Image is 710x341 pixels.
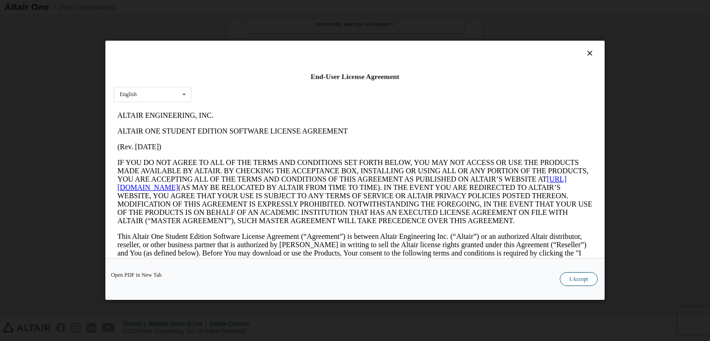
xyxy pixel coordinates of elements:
[4,51,479,117] p: IF YOU DO NOT AGREE TO ALL OF THE TERMS AND CONDITIONS SET FORTH BELOW, YOU MAY NOT ACCESS OR USE...
[4,19,479,28] p: ALTAIR ONE STUDENT EDITION SOFTWARE LICENSE AGREEMENT
[120,92,137,97] div: English
[111,273,162,278] a: Open PDF in New Tab
[114,72,596,81] div: End-User License Agreement
[4,35,479,43] p: (Rev. [DATE])
[4,4,479,12] p: ALTAIR ENGINEERING, INC.
[560,273,598,286] button: I Accept
[4,125,479,166] p: This Altair One Student Edition Software License Agreement (“Agreement”) is between Altair Engine...
[4,67,453,84] a: [URL][DOMAIN_NAME]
